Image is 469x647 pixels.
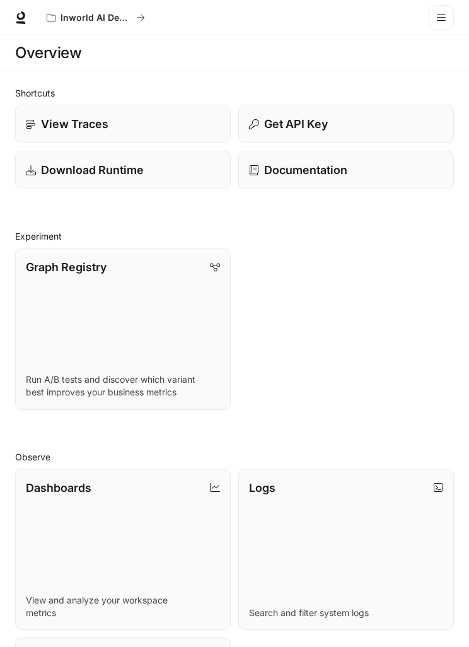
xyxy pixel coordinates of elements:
[15,248,231,410] a: Graph RegistryRun A/B tests and discover which variant best improves your business metrics
[26,479,91,496] p: Dashboards
[249,607,443,619] p: Search and filter system logs
[264,115,328,132] p: Get API Key
[429,5,454,30] button: open drawer
[15,105,231,143] a: View Traces
[15,151,231,189] a: Download Runtime
[41,5,151,30] button: All workspaces
[264,161,347,178] p: Documentation
[61,13,131,23] p: Inworld AI Demos
[41,115,108,132] p: View Traces
[238,105,454,143] button: Get API Key
[15,86,454,100] h2: Shortcuts
[26,594,220,619] p: View and analyze your workspace metrics
[15,230,454,243] h2: Experiment
[26,373,220,399] p: Run A/B tests and discover which variant best improves your business metrics
[249,479,275,496] p: Logs
[238,151,454,189] a: Documentation
[238,469,454,631] a: LogsSearch and filter system logs
[26,259,107,276] p: Graph Registry
[15,40,81,66] h1: Overview
[15,469,231,631] a: DashboardsView and analyze your workspace metrics
[15,450,454,463] h2: Observe
[41,161,144,178] p: Download Runtime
